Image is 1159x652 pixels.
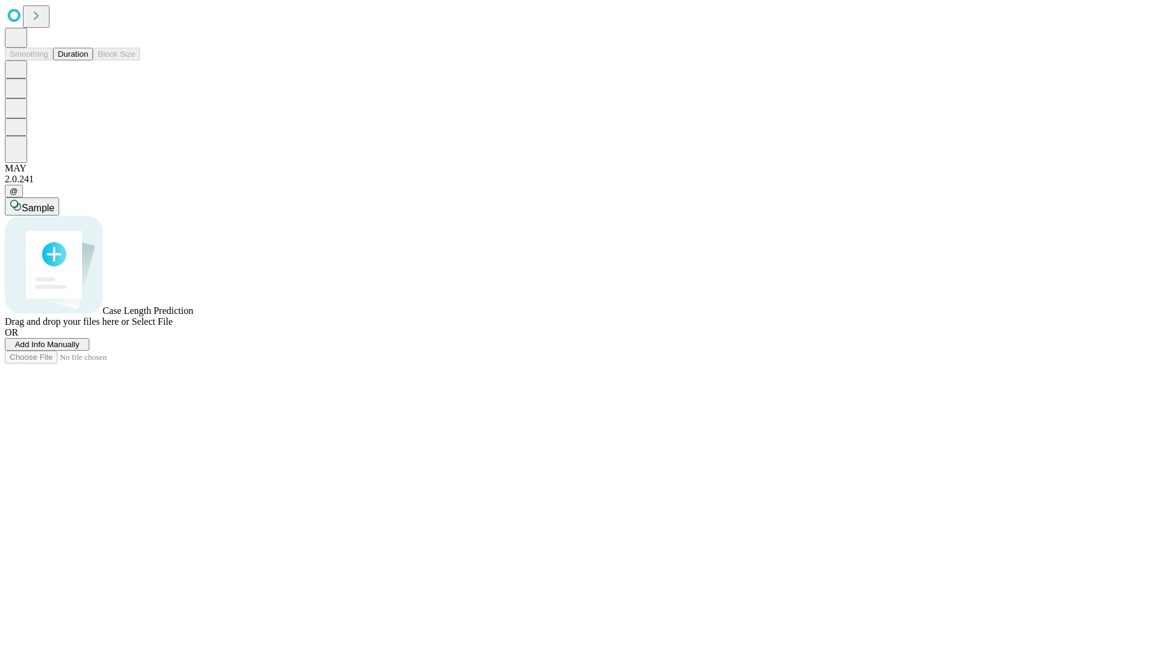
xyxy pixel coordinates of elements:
[5,316,129,327] span: Drag and drop your files here or
[22,203,54,213] span: Sample
[10,187,18,196] span: @
[103,305,193,316] span: Case Length Prediction
[5,197,59,216] button: Sample
[5,163,1154,174] div: MAY
[132,316,173,327] span: Select File
[5,327,18,337] span: OR
[5,185,23,197] button: @
[93,48,140,60] button: Block Size
[5,48,53,60] button: Smoothing
[15,340,80,349] span: Add Info Manually
[5,174,1154,185] div: 2.0.241
[53,48,93,60] button: Duration
[5,338,89,351] button: Add Info Manually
